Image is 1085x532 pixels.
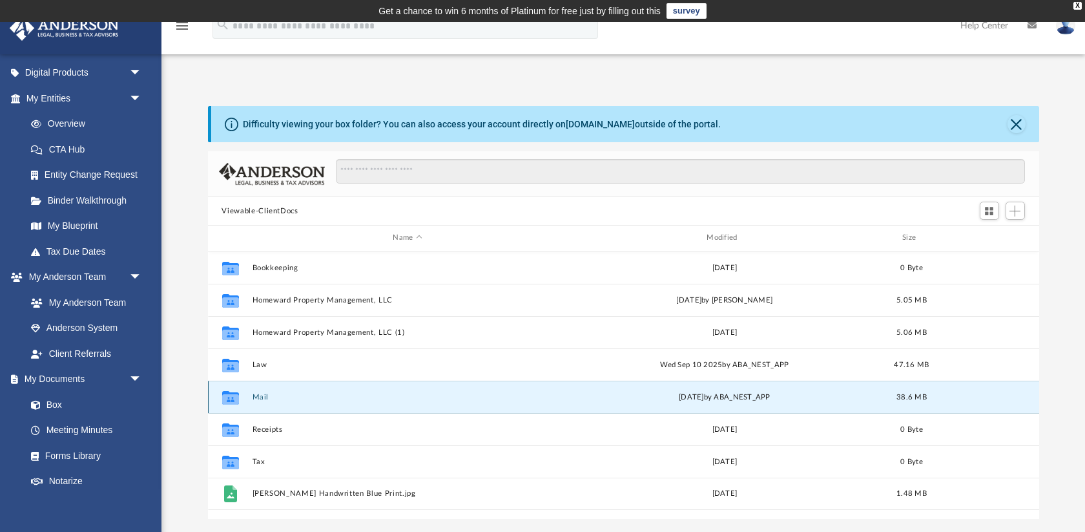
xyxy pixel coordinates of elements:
[252,425,563,434] button: Receipts
[566,119,635,129] a: [DOMAIN_NAME]
[9,60,161,86] a: Digital Productsarrow_drop_down
[1073,2,1082,10] div: close
[18,315,155,341] a: Anderson System
[129,85,155,112] span: arrow_drop_down
[18,111,161,137] a: Overview
[252,458,563,466] button: Tax
[885,232,937,244] div: Size
[216,17,230,32] i: search
[213,232,245,244] div: id
[569,423,880,435] div: [DATE]
[252,296,563,304] button: Homeward Property Management, LLC
[18,213,155,239] a: My Blueprint
[18,187,161,213] a: Binder Walkthrough
[666,3,707,19] a: survey
[568,232,880,244] div: Modified
[129,60,155,87] span: arrow_drop_down
[174,18,190,34] i: menu
[896,393,927,400] span: 38.6 MB
[9,367,155,392] a: My Documentsarrow_drop_down
[252,264,563,272] button: Bookkeeping
[378,3,661,19] div: Get a chance to win 6 months of Platinum for free just by filling out this
[252,328,563,337] button: Homeward Property Management, LLC (1)
[243,118,721,131] div: Difficulty viewing your box folder? You can also access your account directly on outside of the p...
[569,294,880,306] div: [DATE] by [PERSON_NAME]
[174,25,190,34] a: menu
[18,239,161,264] a: Tax Due Dates
[252,361,563,369] button: Law
[1008,115,1026,133] button: Close
[569,488,880,500] div: [DATE]
[252,489,563,498] button: [PERSON_NAME] Handwritten Blue Print.jpg
[9,85,161,111] a: My Entitiesarrow_drop_down
[896,296,927,303] span: 5.05 MB
[336,159,1024,184] input: Search files and folders
[9,264,155,290] a: My Anderson Teamarrow_drop_down
[894,361,929,368] span: 47.16 MB
[252,393,563,401] button: Mail
[569,359,880,370] div: Wed Sep 10 2025 by ABA_NEST_APP
[1006,202,1025,220] button: Add
[1056,16,1075,35] img: User Pic
[18,341,155,367] a: Client Referrals
[208,251,1039,520] div: grid
[18,443,149,469] a: Forms Library
[943,232,1033,244] div: id
[896,490,927,497] span: 1.48 MB
[896,328,927,335] span: 5.06 MB
[6,16,123,41] img: Anderson Advisors Platinum Portal
[18,392,149,418] a: Box
[900,458,923,465] span: 0 Byte
[222,206,298,217] button: Viewable-ClientDocs
[569,262,880,273] div: [DATE]
[251,232,563,244] div: Name
[18,469,155,495] a: Notarize
[569,391,880,403] div: [DATE] by ABA_NEST_APP
[18,162,161,188] a: Entity Change Request
[569,456,880,467] div: [DATE]
[900,264,923,271] span: 0 Byte
[129,367,155,393] span: arrow_drop_down
[129,264,155,291] span: arrow_drop_down
[900,425,923,432] span: 0 Byte
[980,202,999,220] button: Switch to Grid View
[18,290,149,315] a: My Anderson Team
[18,136,161,162] a: CTA Hub
[569,326,880,338] div: [DATE]
[18,418,155,443] a: Meeting Minutes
